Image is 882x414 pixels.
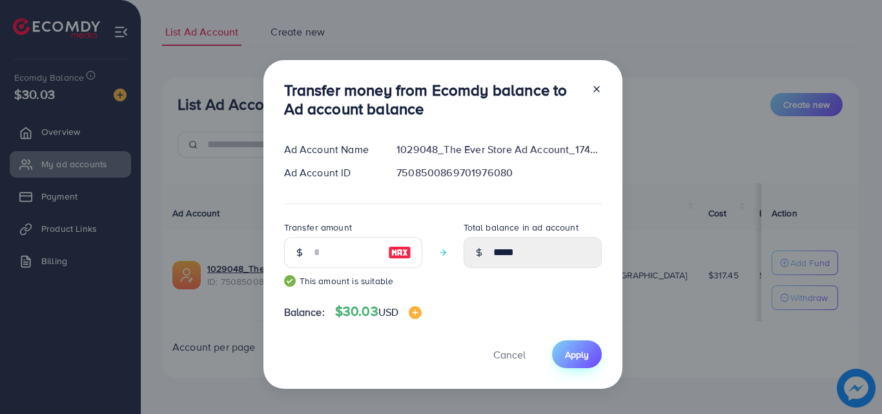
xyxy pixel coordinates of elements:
div: Ad Account ID [274,165,387,180]
div: 7508500869701976080 [386,165,611,180]
span: Cancel [493,347,526,362]
img: image [409,306,422,319]
div: 1029048_The Ever Store Ad Account_1748209110103 [386,142,611,157]
span: Balance: [284,305,325,320]
button: Apply [552,340,602,368]
img: image [388,245,411,260]
label: Total balance in ad account [464,221,579,234]
h4: $30.03 [335,304,422,320]
label: Transfer amount [284,221,352,234]
button: Cancel [477,340,542,368]
img: guide [284,275,296,287]
span: Apply [565,348,589,361]
div: Ad Account Name [274,142,387,157]
span: USD [378,305,398,319]
h3: Transfer money from Ecomdy balance to Ad account balance [284,81,581,118]
small: This amount is suitable [284,274,422,287]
